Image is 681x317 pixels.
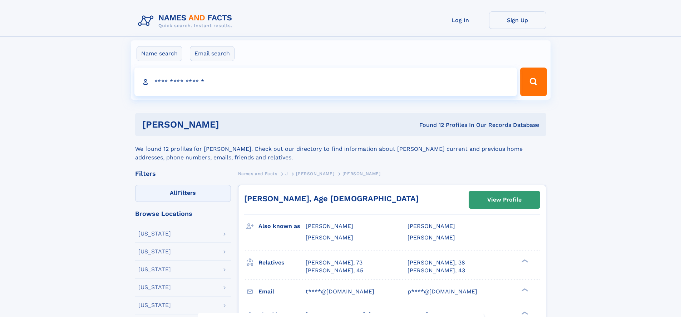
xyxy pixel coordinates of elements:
[135,170,231,177] div: Filters
[138,284,171,290] div: [US_STATE]
[285,169,288,178] a: J
[432,11,489,29] a: Log In
[137,46,182,61] label: Name search
[408,223,455,229] span: [PERSON_NAME]
[306,267,363,274] a: [PERSON_NAME], 45
[306,259,362,267] a: [PERSON_NAME], 73
[258,220,306,232] h3: Also known as
[135,210,231,217] div: Browse Locations
[135,11,238,31] img: Logo Names and Facts
[138,267,171,272] div: [US_STATE]
[238,169,277,178] a: Names and Facts
[170,189,177,196] span: All
[135,136,546,162] div: We found 12 profiles for [PERSON_NAME]. Check out our directory to find information about [PERSON...
[190,46,235,61] label: Email search
[138,302,171,308] div: [US_STATE]
[489,11,546,29] a: Sign Up
[319,121,539,129] div: Found 12 Profiles In Our Records Database
[408,267,465,274] a: [PERSON_NAME], 43
[487,192,522,208] div: View Profile
[408,234,455,241] span: [PERSON_NAME]
[342,171,381,176] span: [PERSON_NAME]
[520,68,547,96] button: Search Button
[134,68,517,96] input: search input
[520,258,528,263] div: ❯
[306,234,353,241] span: [PERSON_NAME]
[135,185,231,202] label: Filters
[285,171,288,176] span: J
[138,231,171,237] div: [US_STATE]
[296,171,334,176] span: [PERSON_NAME]
[142,120,319,129] h1: [PERSON_NAME]
[469,191,540,208] a: View Profile
[408,259,465,267] a: [PERSON_NAME], 38
[258,286,306,298] h3: Email
[296,169,334,178] a: [PERSON_NAME]
[138,249,171,254] div: [US_STATE]
[520,311,528,315] div: ❯
[258,257,306,269] h3: Relatives
[520,287,528,292] div: ❯
[306,223,353,229] span: [PERSON_NAME]
[244,194,419,203] a: [PERSON_NAME], Age [DEMOGRAPHIC_DATA]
